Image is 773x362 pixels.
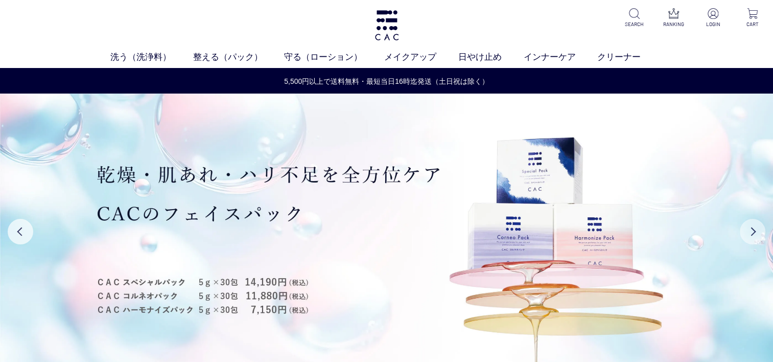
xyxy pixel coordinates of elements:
[110,51,193,64] a: 洗う（洗浄料）
[740,219,765,244] button: Next
[700,8,725,28] a: LOGIN
[1,76,772,87] a: 5,500円以上で送料無料・最短当日16時迄発送（土日祝は除く）
[193,51,285,64] a: 整える（パック）
[622,8,647,28] a: SEARCH
[373,10,400,40] img: logo
[597,51,663,64] a: クリーナー
[524,51,598,64] a: インナーケア
[8,219,33,244] button: Previous
[740,8,765,28] a: CART
[284,51,384,64] a: 守る（ローション）
[384,51,458,64] a: メイクアップ
[458,51,524,64] a: 日やけ止め
[661,20,686,28] p: RANKING
[740,20,765,28] p: CART
[661,8,686,28] a: RANKING
[622,20,647,28] p: SEARCH
[700,20,725,28] p: LOGIN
